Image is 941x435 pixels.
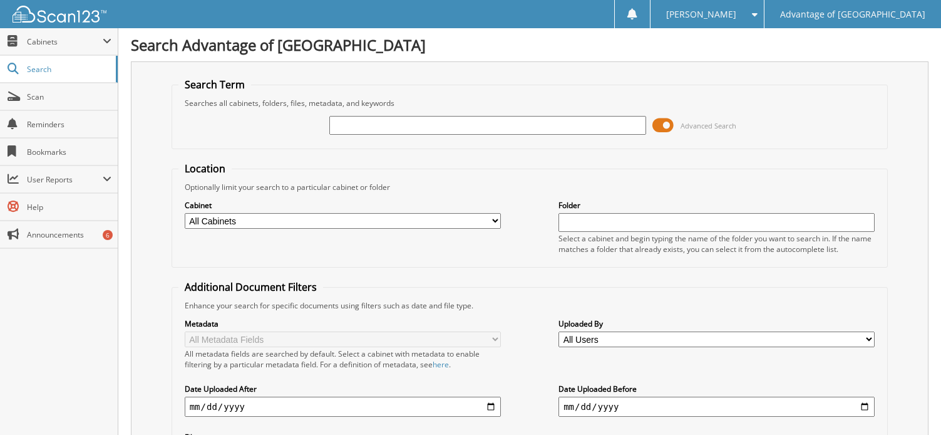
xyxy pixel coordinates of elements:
[103,230,113,240] div: 6
[681,121,736,130] span: Advanced Search
[27,119,111,130] span: Reminders
[27,36,103,47] span: Cabinets
[178,182,882,192] div: Optionally limit your search to a particular cabinet or folder
[178,78,251,92] legend: Search Term
[178,280,323,294] legend: Additional Document Filters
[178,162,232,176] legend: Location
[558,384,875,394] label: Date Uploaded Before
[558,397,875,417] input: end
[185,349,501,370] div: All metadata fields are searched by default. Select a cabinet with metadata to enable filtering b...
[185,384,501,394] label: Date Uploaded After
[185,397,501,417] input: start
[185,318,501,329] label: Metadata
[27,202,111,212] span: Help
[558,318,875,329] label: Uploaded By
[666,11,736,18] span: [PERSON_NAME]
[27,229,111,240] span: Announcements
[27,174,103,185] span: User Reports
[558,233,875,254] div: Select a cabinet and begin typing the name of the folder you want to search in. If the name match...
[27,64,110,75] span: Search
[185,200,501,211] label: Cabinet
[178,300,882,311] div: Enhance your search for specific documents using filters such as date and file type.
[131,34,928,55] h1: Search Advantage of [GEOGRAPHIC_DATA]
[27,147,111,157] span: Bookmarks
[558,200,875,211] label: Folder
[27,92,111,102] span: Scan
[780,11,925,18] span: Advantage of [GEOGRAPHIC_DATA]
[178,98,882,108] div: Searches all cabinets, folders, files, metadata, and keywords
[13,6,106,23] img: scan123-logo-white.svg
[433,359,449,370] a: here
